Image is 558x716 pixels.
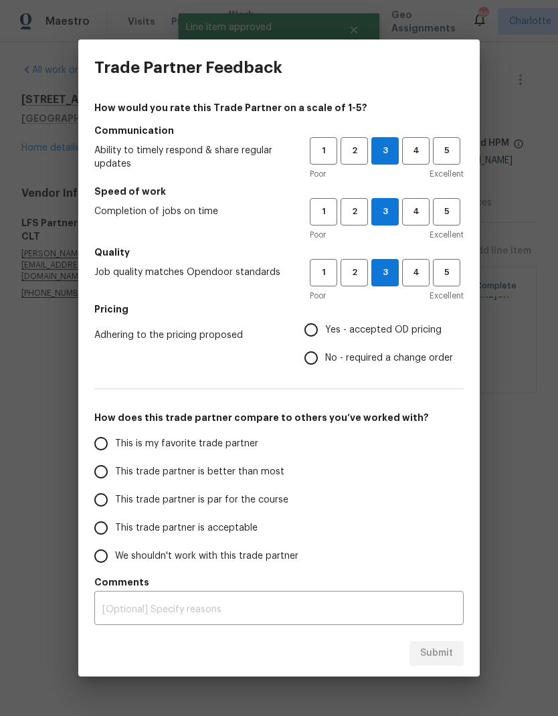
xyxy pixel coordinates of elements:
span: Adhering to the pricing proposed [94,329,283,342]
span: Yes - accepted OD pricing [325,323,442,337]
button: 4 [402,198,430,226]
div: Pricing [304,316,464,372]
button: 1 [310,198,337,226]
span: 1 [311,143,336,159]
span: 2 [342,143,367,159]
button: 2 [341,259,368,286]
button: 3 [371,198,399,226]
span: 4 [403,265,428,280]
h5: Comments [94,575,464,589]
button: 2 [341,137,368,165]
span: Poor [310,167,326,181]
span: 4 [403,204,428,219]
button: 5 [433,259,460,286]
button: 5 [433,137,460,165]
span: Job quality matches Opendoor standards [94,266,288,279]
span: We shouldn't work with this trade partner [115,549,298,563]
h3: Trade Partner Feedback [94,58,282,77]
span: 2 [342,265,367,280]
h5: Pricing [94,302,464,316]
span: This trade partner is better than most [115,465,284,479]
span: 5 [434,265,459,280]
span: 5 [434,204,459,219]
span: 2 [342,204,367,219]
button: 4 [402,137,430,165]
button: 3 [371,137,399,165]
span: Poor [310,228,326,242]
span: Excellent [430,167,464,181]
span: 1 [311,204,336,219]
h5: Speed of work [94,185,464,198]
span: 3 [372,143,398,159]
button: 1 [310,137,337,165]
span: Poor [310,289,326,302]
span: Excellent [430,228,464,242]
span: Ability to timely respond & share regular updates [94,144,288,171]
button: 2 [341,198,368,226]
h5: Quality [94,246,464,259]
div: How does this trade partner compare to others you’ve worked with? [94,430,464,570]
span: 1 [311,265,336,280]
span: No - required a change order [325,351,453,365]
span: 3 [372,265,398,280]
span: 4 [403,143,428,159]
h4: How would you rate this Trade Partner on a scale of 1-5? [94,101,464,114]
h5: How does this trade partner compare to others you’ve worked with? [94,411,464,424]
span: Completion of jobs on time [94,205,288,218]
button: 3 [371,259,399,286]
span: This trade partner is par for the course [115,493,288,507]
span: This trade partner is acceptable [115,521,258,535]
button: 5 [433,198,460,226]
span: 3 [372,204,398,219]
h5: Communication [94,124,464,137]
span: 5 [434,143,459,159]
button: 4 [402,259,430,286]
span: Excellent [430,289,464,302]
button: 1 [310,259,337,286]
span: This is my favorite trade partner [115,437,258,451]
